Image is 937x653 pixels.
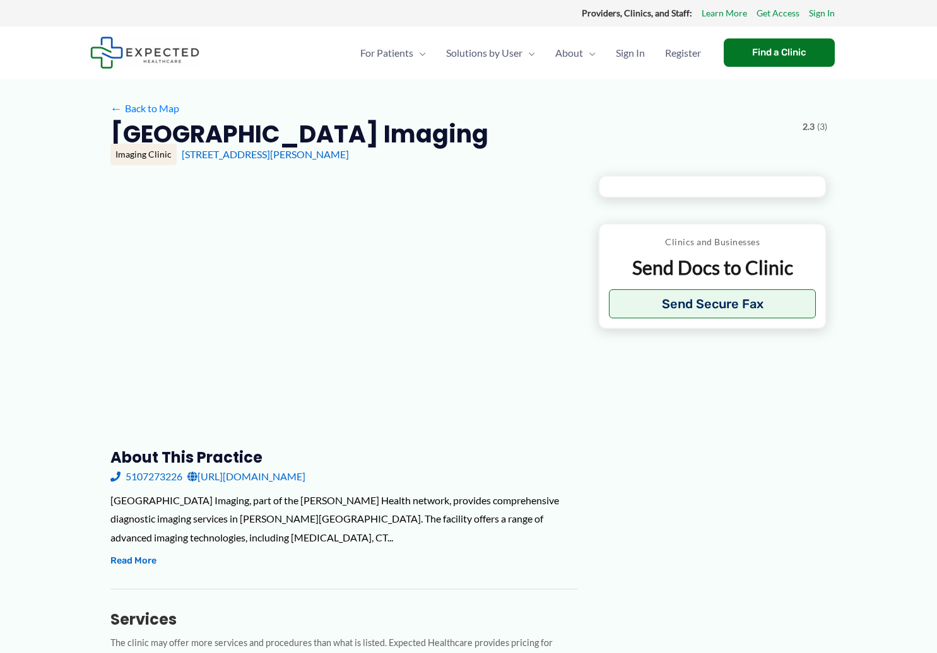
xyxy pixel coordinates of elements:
[110,467,182,486] a: 5107273226
[350,31,436,75] a: For PatientsMenu Toggle
[182,148,349,160] a: [STREET_ADDRESS][PERSON_NAME]
[110,491,578,547] div: [GEOGRAPHIC_DATA] Imaging, part of the [PERSON_NAME] Health network, provides comprehensive diagn...
[436,31,545,75] a: Solutions by UserMenu Toggle
[110,144,177,165] div: Imaging Clinic
[665,31,701,75] span: Register
[655,31,711,75] a: Register
[555,31,583,75] span: About
[609,289,816,318] button: Send Secure Fax
[446,31,522,75] span: Solutions by User
[350,31,711,75] nav: Primary Site Navigation
[757,5,799,21] a: Get Access
[724,38,835,67] a: Find a Clinic
[413,31,426,75] span: Menu Toggle
[360,31,413,75] span: For Patients
[110,99,179,118] a: ←Back to Map
[110,610,578,629] h3: Services
[817,118,827,135] span: (3)
[187,467,305,486] a: [URL][DOMAIN_NAME]
[582,8,692,18] strong: Providers, Clinics, and Staff:
[583,31,596,75] span: Menu Toggle
[702,5,747,21] a: Learn More
[545,31,606,75] a: AboutMenu Toggle
[809,5,835,21] a: Sign In
[110,118,488,149] h2: [GEOGRAPHIC_DATA] Imaging
[606,31,655,75] a: Sign In
[522,31,535,75] span: Menu Toggle
[609,234,816,250] p: Clinics and Businesses
[90,37,199,69] img: Expected Healthcare Logo - side, dark font, small
[110,448,578,467] h3: About this practice
[803,118,815,135] span: 2.3
[616,31,645,75] span: Sign In
[110,102,122,114] span: ←
[110,553,156,569] button: Read More
[609,255,816,280] p: Send Docs to Clinic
